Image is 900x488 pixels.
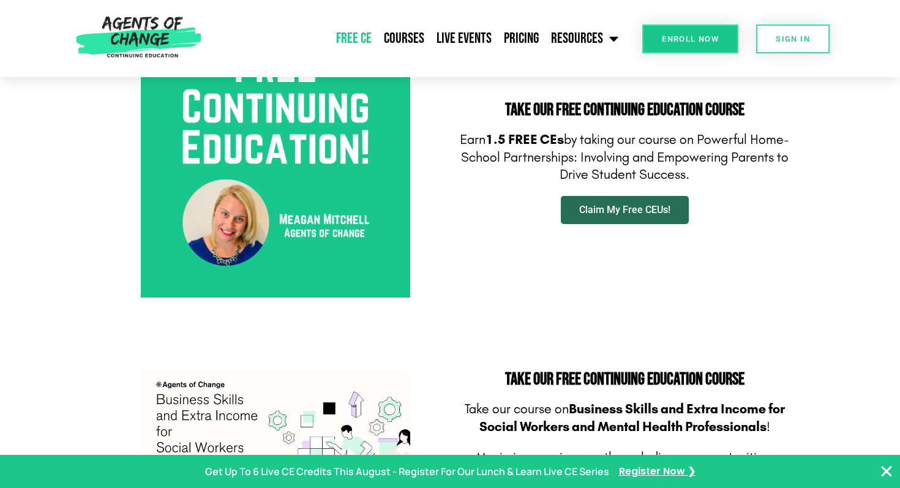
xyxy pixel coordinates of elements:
button: Close Banner [879,464,894,479]
a: SIGN IN [756,24,830,53]
span: SIGN IN [776,35,810,43]
span: Enroll Now [662,35,719,43]
p: Take our course on ! [456,400,793,435]
a: Register Now ❯ [619,463,696,481]
nav: Menu [207,23,624,54]
a: Resources [545,23,624,54]
span: Claim My Free CEUs! [579,205,670,215]
a: Claim My Free CEUs! [561,196,689,224]
p: Earn by taking our course on Powerful Home-School Partnerships: Involving and Empowering Parents ... [456,131,793,184]
p: Get Up To 6 Live CE Credits This August - Register For Our Lunch & Learn Live CE Series [205,463,609,481]
b: 1.5 FREE CEs [486,132,564,148]
a: Courses [378,23,430,54]
a: Pricing [498,23,545,54]
a: Free CE [330,23,378,54]
h2: Take Our FREE Continuing Education Course [456,102,793,119]
b: Business Skills and Extra Income for Social Workers and Mental Health Professionals [479,401,785,435]
a: Enroll Now [642,24,738,53]
h2: Take Our FREE Continuing Education Course [456,371,793,388]
a: Live Events [430,23,498,54]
